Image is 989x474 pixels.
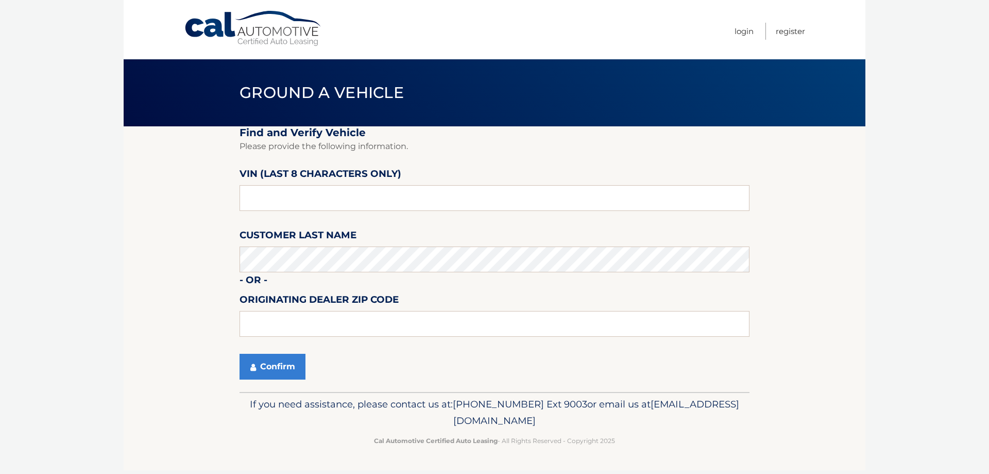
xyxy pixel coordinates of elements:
[246,435,743,446] p: - All Rights Reserved - Copyright 2025
[184,10,323,47] a: Cal Automotive
[240,354,305,380] button: Confirm
[374,437,498,445] strong: Cal Automotive Certified Auto Leasing
[453,398,587,410] span: [PHONE_NUMBER] Ext 9003
[240,272,267,291] label: - or -
[240,227,356,247] label: Customer Last Name
[735,23,754,40] a: Login
[240,139,749,154] p: Please provide the following information.
[240,166,401,185] label: VIN (last 8 characters only)
[240,126,749,139] h2: Find and Verify Vehicle
[240,83,404,102] span: Ground a Vehicle
[246,396,743,429] p: If you need assistance, please contact us at: or email us at
[776,23,805,40] a: Register
[240,292,399,311] label: Originating Dealer Zip Code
